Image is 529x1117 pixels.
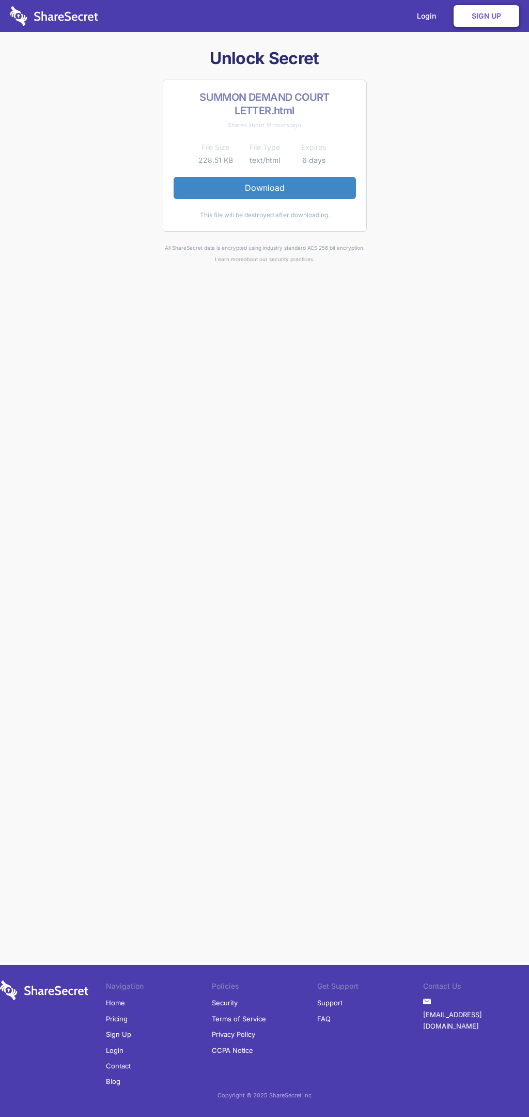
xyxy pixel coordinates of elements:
[212,995,238,1010] a: Security
[212,1043,253,1058] a: CCPA Notice
[174,209,356,221] div: This file will be destroyed after downloading.
[212,1027,255,1042] a: Privacy Policy
[106,1058,131,1074] a: Contact
[191,154,240,167] td: 228.51 KB
[317,995,343,1010] a: Support
[240,154,289,167] td: text/html
[423,980,529,995] li: Contact Us
[289,141,338,154] th: Expires
[212,980,318,995] li: Policies
[317,980,423,995] li: Get Support
[106,1043,123,1058] a: Login
[454,5,519,27] a: Sign Up
[191,141,240,154] th: File Size
[174,119,356,131] div: Shared about 18 hours ago
[240,141,289,154] th: File Type
[106,980,212,995] li: Navigation
[174,177,356,199] a: Download
[289,154,338,167] td: 6 days
[212,1011,266,1027] a: Terms of Service
[215,256,244,262] a: Learn more
[106,1027,131,1042] a: Sign Up
[10,6,98,26] img: logo-wordmark-white-trans-d4663122ce5f474addd5e946df7df03e33cb6a1c49d2221995e7729f52c070b2.svg
[423,1007,529,1034] a: [EMAIL_ADDRESS][DOMAIN_NAME]
[106,1074,120,1089] a: Blog
[174,90,356,117] h2: SUMMON DEMAND COURT LETTER.html
[106,1011,128,1027] a: Pricing
[106,995,125,1010] a: Home
[317,1011,331,1027] a: FAQ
